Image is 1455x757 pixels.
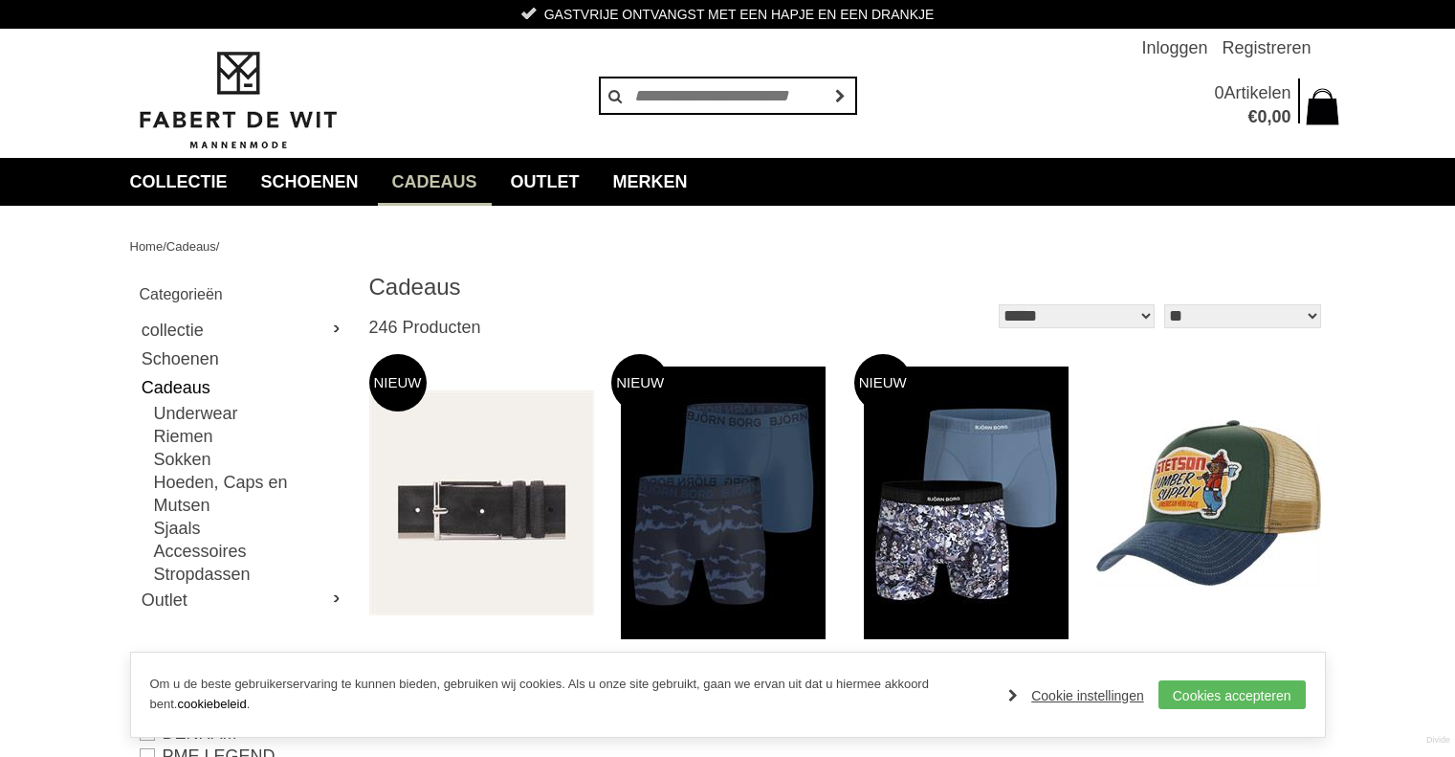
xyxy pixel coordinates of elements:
p: Om u de beste gebruikerservaring te kunnen bieden, gebruiken wij cookies. Als u onze site gebruik... [150,675,990,715]
a: Divide [1426,728,1450,752]
a: Inloggen [1141,29,1207,67]
a: Schoenen [140,345,345,373]
a: Accessoires [154,540,345,563]
a: Home [130,239,164,254]
a: Cadeaus [378,158,492,206]
img: BJÖRN BORG 10004949 Accessoires [621,367,826,639]
a: Cadeaus [166,239,216,254]
a: collectie [116,158,242,206]
a: Riemen [154,425,345,448]
a: Registreren [1222,29,1311,67]
a: Merken [599,158,702,206]
img: GREVE 9333735 Accessoires [369,390,594,615]
span: € [1247,107,1257,126]
img: Fabert de Wit [130,49,345,152]
span: / [216,239,220,254]
h2: Merken [140,648,345,672]
span: Artikelen [1224,83,1290,102]
a: Hoeden, Caps en Mutsen [154,471,345,517]
a: Cadeaus [140,373,345,402]
a: Cookies accepteren [1158,680,1306,709]
span: 0 [1257,107,1267,126]
img: STETSON 7761130 Accessoires [1096,420,1321,586]
span: 00 [1271,107,1290,126]
img: BJÖRN BORG 1000 4555 Accessoires [864,367,1069,639]
span: 0 [1214,83,1224,102]
span: 246 Producten [369,318,481,337]
span: / [163,239,166,254]
h2: Categorieën [140,282,345,306]
a: Outlet [496,158,594,206]
a: Cookie instellingen [1008,681,1144,710]
span: , [1267,107,1271,126]
a: cookiebeleid [177,697,246,711]
a: Underwear [154,402,345,425]
a: Outlet [140,586,345,614]
h1: Cadeaus [369,273,848,301]
a: collectie [140,316,345,345]
a: Stropdassen [154,563,345,586]
a: Sjaals [154,517,345,540]
a: Schoenen [247,158,373,206]
a: Sokken [154,448,345,471]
